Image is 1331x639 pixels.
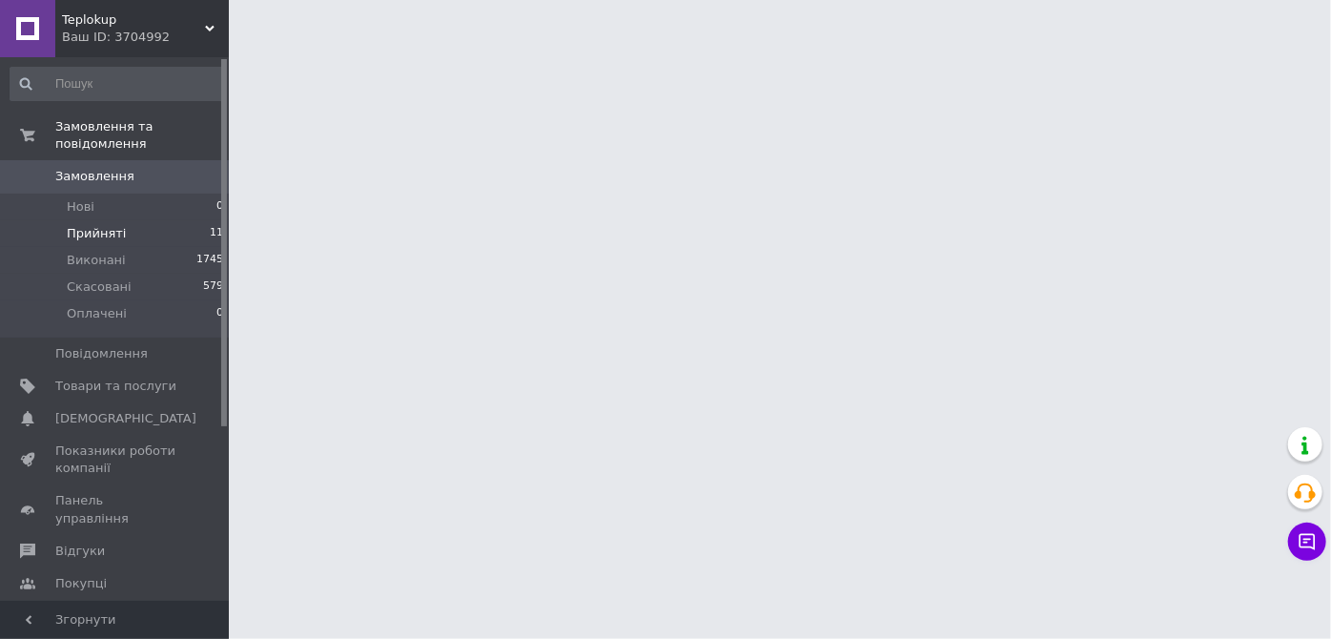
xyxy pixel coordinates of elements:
div: Ваш ID: 3704992 [62,29,229,46]
span: 0 [216,198,223,216]
span: Оплачені [67,305,127,322]
span: Панель управління [55,492,176,526]
span: Замовлення [55,168,134,185]
span: Повідомлення [55,345,148,362]
span: Скасовані [67,278,132,296]
span: 11 [210,225,223,242]
span: Нові [67,198,94,216]
span: Показники роботи компанії [55,443,176,477]
span: [DEMOGRAPHIC_DATA] [55,410,196,427]
span: Teplokup [62,11,205,29]
span: 579 [203,278,223,296]
input: Пошук [10,67,225,101]
span: 1745 [196,252,223,269]
span: Відгуки [55,543,105,560]
span: Виконані [67,252,126,269]
span: Замовлення та повідомлення [55,118,229,153]
span: 0 [216,305,223,322]
span: Прийняті [67,225,126,242]
span: Товари та послуги [55,378,176,395]
button: Чат з покупцем [1288,523,1326,561]
span: Покупці [55,575,107,592]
